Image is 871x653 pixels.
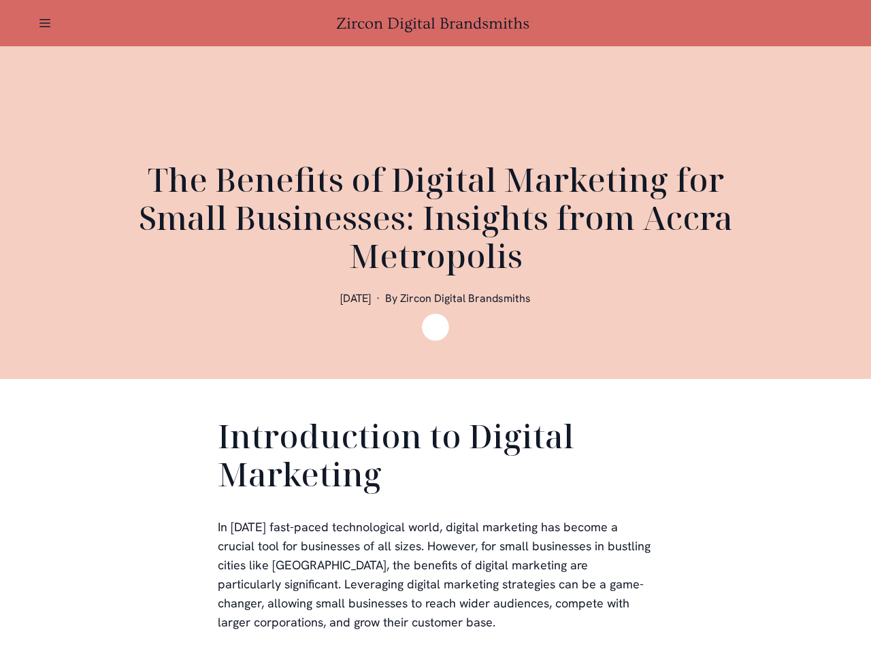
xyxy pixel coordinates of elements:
[336,14,535,33] a: Zircon Digital Brandsmiths
[422,314,449,341] img: Zircon Digital Brandsmiths
[340,291,371,305] span: [DATE]
[385,291,531,305] span: By Zircon Digital Brandsmiths
[218,417,653,499] h2: Introduction to Digital Marketing
[109,161,762,275] h1: The Benefits of Digital Marketing for Small Businesses: Insights from Accra Metropolis
[218,518,653,632] p: In [DATE] fast-paced technological world, digital marketing has become a crucial tool for busines...
[376,291,380,305] span: ·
